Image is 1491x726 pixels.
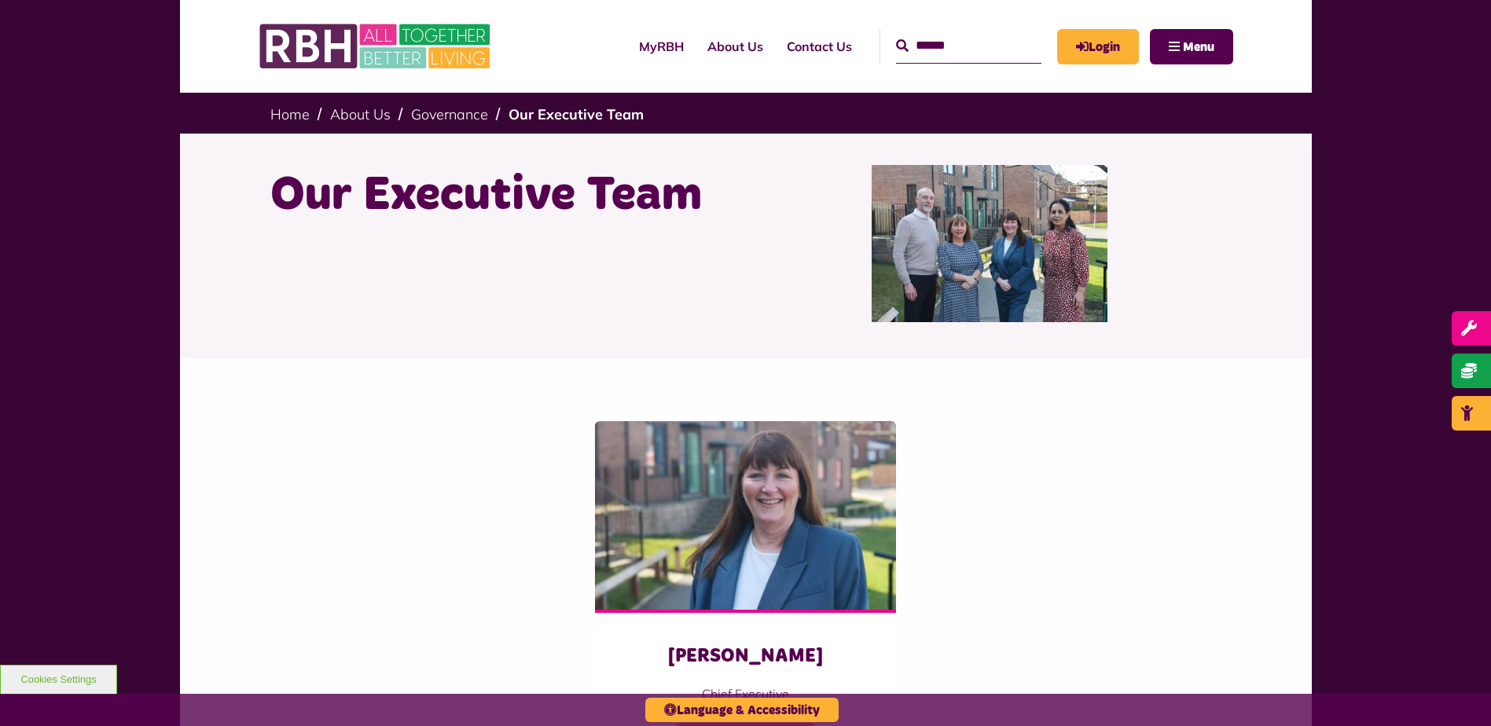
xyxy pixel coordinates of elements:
[595,421,896,610] img: Amanda Newton
[696,25,775,68] a: About Us
[330,105,391,123] a: About Us
[1183,41,1214,53] span: Menu
[1057,29,1139,64] a: MyRBH
[411,105,488,123] a: Governance
[872,165,1107,322] img: RBH Executive Team
[626,684,865,703] p: Chief Executive
[626,644,865,669] h3: [PERSON_NAME]
[645,698,839,722] button: Language & Accessibility
[270,105,310,123] a: Home
[775,25,864,68] a: Contact Us
[259,16,494,77] img: RBH
[270,165,734,226] h1: Our Executive Team
[1420,655,1491,726] iframe: Netcall Web Assistant for live chat
[509,105,644,123] a: Our Executive Team
[627,25,696,68] a: MyRBH
[1150,29,1233,64] button: Navigation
